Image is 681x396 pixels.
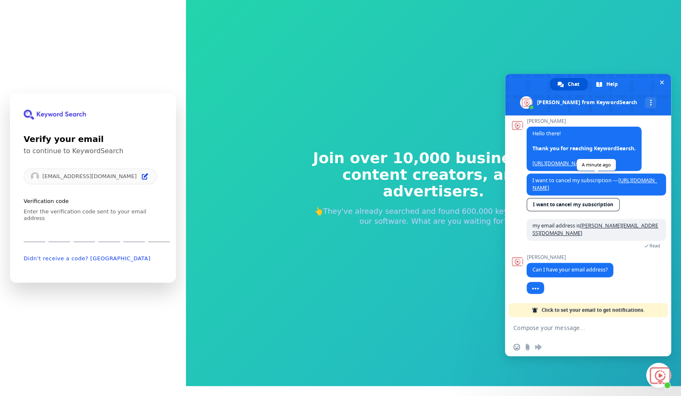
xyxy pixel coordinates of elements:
[42,173,137,180] p: [EMAIL_ADDRESS][DOMAIN_NAME]
[98,225,120,242] input: Digit 4
[24,225,45,242] input: Enter verification code. Digit 1
[532,177,657,191] a: [URL][DOMAIN_NAME]
[606,78,618,90] span: Help
[308,150,560,166] span: Join over 10,000 businesses,
[24,208,162,222] p: Enter the verification code sent to your email address
[308,166,560,200] span: content creators, and advertisers.
[588,78,626,90] a: Help
[532,145,636,152] span: Thank you for reaching KeywordSearch.
[49,225,70,242] input: Digit 2
[308,206,560,226] p: 👆They've already searched and found 600,000 keywords using our software. What are you waiting for?
[550,78,588,90] a: Chat
[532,222,658,237] span: my email address is
[646,363,671,388] a: Close chat
[532,160,588,167] a: [URL][DOMAIN_NAME]
[123,225,145,242] input: Digit 5
[524,344,531,350] span: Send a file
[649,243,660,249] span: Read
[513,344,520,350] span: Insert an emoji
[24,110,86,120] img: KeywordSearch
[527,198,620,211] a: I want to cancel my subscription
[657,78,666,87] span: Close chat
[513,317,646,338] textarea: Compose your message...
[532,130,636,167] span: Hello there!
[542,303,644,317] span: Click to set your email to get notifications.
[24,133,162,145] h1: Verify your email
[527,118,642,124] span: [PERSON_NAME]
[24,147,162,155] p: to continue to KeywordSearch
[24,256,151,262] button: Didn't receive a code? [GEOGRAPHIC_DATA]
[527,254,613,260] span: [PERSON_NAME]
[532,222,658,237] a: [PERSON_NAME][EMAIL_ADDRESS][DOMAIN_NAME]
[24,198,162,205] p: Verification code
[532,266,608,273] span: Can I have your email address?
[148,225,170,242] input: Digit 6
[568,78,579,90] span: Chat
[140,171,150,181] button: Edit
[532,177,657,191] span: I want to cancel my subscription —
[73,225,95,242] input: Digit 3
[535,344,542,350] span: Audio message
